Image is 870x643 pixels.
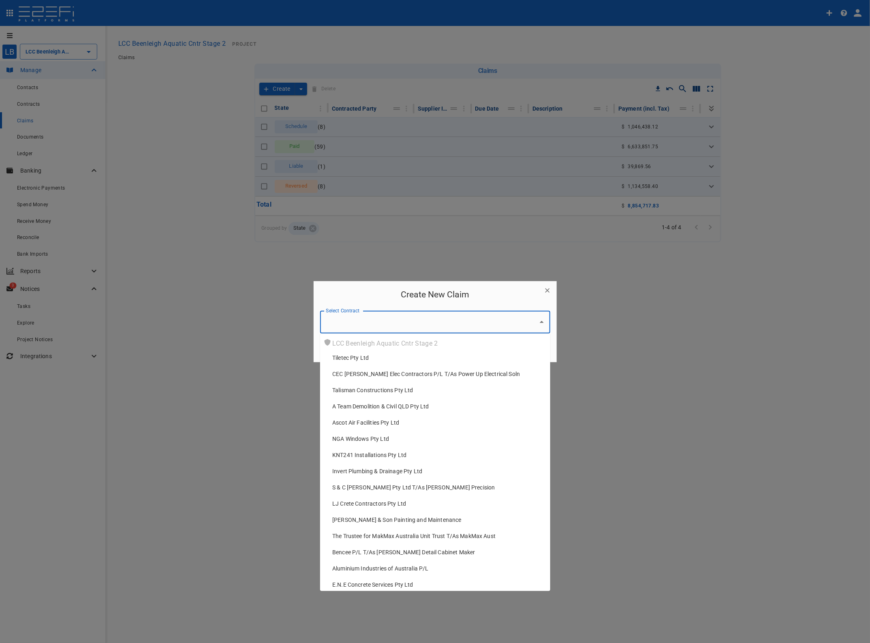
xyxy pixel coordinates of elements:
h5: Create New Claim [401,288,469,301]
button: Close [536,316,547,328]
span: The Trustee for MakMax Australia Unit Trust T/As MakMax Aust [332,532,496,540]
span: Talisman Constructions Pty Ltd [332,386,413,394]
span: Ascot Air Facilities Pty Ltd [332,419,399,427]
span: E.N.E Concrete Services Pty Ltd [332,581,413,589]
span: Tiletec Pty Ltd [332,354,369,362]
p: LCC Beenleigh Aquatic Cntr Stage 2 [320,337,550,350]
span: LJ Crete Contractors Pty Ltd [332,500,406,508]
span: KNT241 Installations Pty Ltd [332,451,406,459]
span: Bencee P/L T/As [PERSON_NAME] Detail Cabinet Maker [332,548,475,556]
span: A Team Demolition & Civil QLD Pty Ltd [332,402,429,410]
span: [PERSON_NAME] & Son Painting and Maintenance [332,516,462,524]
span: S & C [PERSON_NAME] Pty Ltd T/As [PERSON_NAME] Precision [332,483,495,491]
label: Select Contract [326,307,360,314]
span: Aluminium Industries of Australia P/L [332,564,429,573]
span: NGA Windows Pty Ltd [332,435,389,443]
span: Invert Plumbing & Drainage Pty Ltd [332,467,422,475]
span: CEC [PERSON_NAME] Elec Contractors P/L T/As Power Up Electrical Soln [332,370,520,378]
